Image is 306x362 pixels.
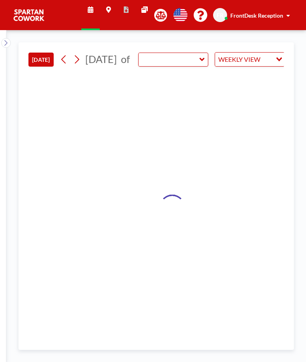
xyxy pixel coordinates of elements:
[217,12,223,19] span: FR
[121,53,130,65] span: of
[217,54,262,65] span: WEEKLY VIEW
[85,53,117,65] span: [DATE]
[28,53,54,67] button: [DATE]
[263,54,271,65] input: Search for option
[13,7,45,23] img: organization-logo
[230,12,283,19] span: FrontDesk Reception
[215,53,284,66] div: Search for option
